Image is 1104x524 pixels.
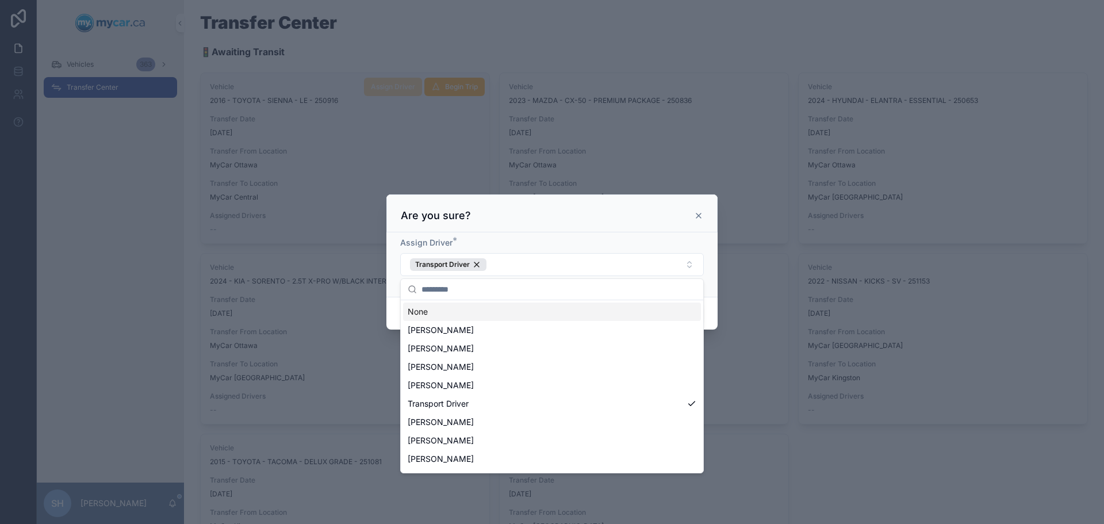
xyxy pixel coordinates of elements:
span: [PERSON_NAME] [408,453,474,465]
span: [PERSON_NAME] [408,343,474,354]
span: [PERSON_NAME] [408,435,474,446]
span: [PERSON_NAME] [408,416,474,428]
span: [PERSON_NAME] [408,361,474,373]
div: Suggestions [401,300,703,473]
span: [PERSON_NAME] [408,324,474,336]
span: Transport Driver [415,260,470,269]
span: [PERSON_NAME] [408,472,474,483]
button: Unselect 88 [410,258,486,271]
span: Assign Driver [400,238,453,247]
span: Transport Driver [408,398,469,410]
span: [PERSON_NAME] [408,380,474,391]
h3: Are you sure? [401,209,471,223]
div: None [403,303,701,321]
button: Select Button [400,253,704,276]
